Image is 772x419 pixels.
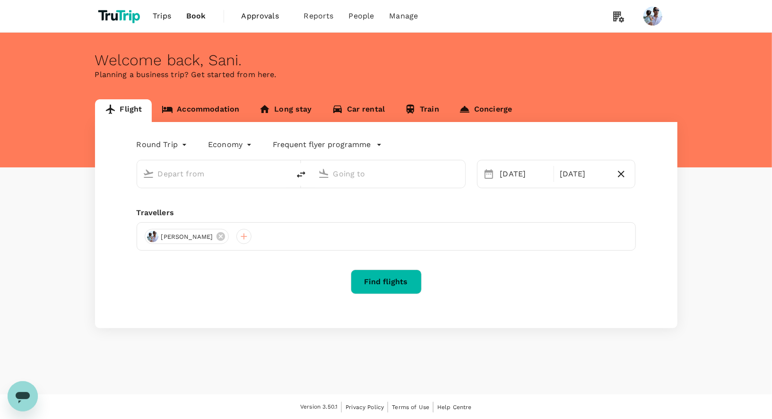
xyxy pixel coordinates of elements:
[437,404,472,410] span: Help Centre
[156,232,219,242] span: [PERSON_NAME]
[137,207,636,218] div: Travellers
[449,99,522,122] a: Concierge
[273,139,371,150] p: Frequent flyer programme
[437,402,472,412] a: Help Centre
[304,10,334,22] span: Reports
[333,166,445,181] input: Going to
[8,381,38,411] iframe: Button to launch messaging window
[556,165,611,183] div: [DATE]
[152,99,249,122] a: Accommodation
[95,99,152,122] a: Flight
[392,404,429,410] span: Terms of Use
[349,10,374,22] span: People
[346,402,384,412] a: Privacy Policy
[389,10,418,22] span: Manage
[242,10,289,22] span: Approvals
[346,404,384,410] span: Privacy Policy
[137,137,190,152] div: Round Trip
[249,99,321,122] a: Long stay
[147,231,158,242] img: avatar-6695f0dd85a4d.png
[153,10,171,22] span: Trips
[95,69,677,80] p: Planning a business trip? Get started from here.
[322,99,395,122] a: Car rental
[496,165,552,183] div: [DATE]
[186,10,206,22] span: Book
[95,6,146,26] img: TruTrip logo
[643,7,662,26] img: Sani Gouw
[158,166,270,181] input: Depart from
[145,229,229,244] div: [PERSON_NAME]
[290,163,312,186] button: delete
[273,139,382,150] button: Frequent flyer programme
[208,137,254,152] div: Economy
[392,402,429,412] a: Terms of Use
[300,402,338,412] span: Version 3.50.1
[395,99,449,122] a: Train
[95,52,677,69] div: Welcome back , Sani .
[351,270,422,294] button: Find flights
[283,173,285,175] button: Open
[459,173,460,175] button: Open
